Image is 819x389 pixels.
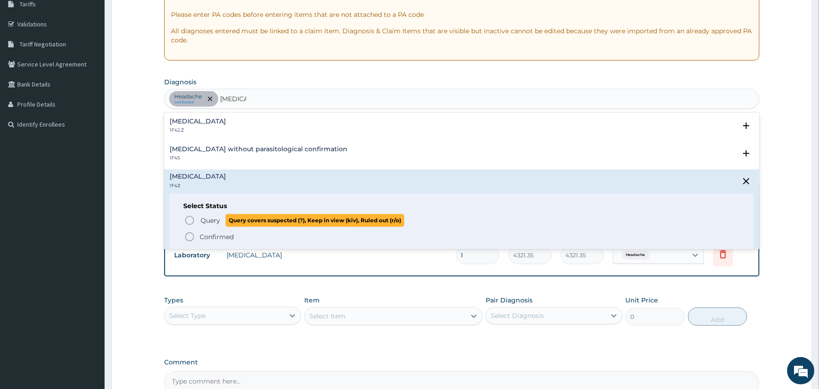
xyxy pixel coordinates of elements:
[226,214,404,226] span: Query covers suspected (?), Keep in view (kiv), Ruled out (r/o)
[486,296,533,305] label: Pair Diagnosis
[53,115,126,207] span: We're online!
[625,296,658,305] label: Unit Price
[170,247,222,264] td: Laboratory
[171,26,752,45] p: All diagnoses entered must be linked to a claim item. Diagnosis & Claim Items that are visible bu...
[206,95,214,103] span: remove selection option
[170,173,226,180] h4: [MEDICAL_DATA]
[20,40,66,48] span: Tariff Negotiation
[222,246,451,264] td: [MEDICAL_DATA]
[174,93,202,100] p: Headache
[149,5,171,26] div: Minimize live chat window
[741,176,752,187] i: close select status
[174,100,202,105] small: confirmed
[184,215,195,226] i: status option query
[171,10,752,19] p: Please enter PA codes before entering items that are not attached to a PA code
[170,155,347,161] p: 1F45
[622,251,650,260] span: Headache
[200,232,234,241] p: Confirmed
[491,311,544,320] div: Select Diagnosis
[688,307,748,326] button: Add
[5,249,173,281] textarea: Type your message and hit 'Enter'
[164,77,196,87] label: Diagnosis
[183,203,740,210] h6: Select Status
[741,120,752,131] i: open select status
[47,51,153,63] div: Chat with us now
[201,216,220,225] span: Query
[169,311,206,320] div: Select Type
[170,118,226,125] h4: [MEDICAL_DATA]
[741,148,752,159] i: open select status
[164,358,759,366] label: Comment
[304,296,320,305] label: Item
[170,183,226,189] p: 1F4Z
[170,146,347,153] h4: [MEDICAL_DATA] without parasitological confirmation
[17,46,37,68] img: d_794563401_company_1708531726252_794563401
[164,297,183,304] label: Types
[170,127,226,133] p: 1F42.Z
[184,231,195,242] i: status option filled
